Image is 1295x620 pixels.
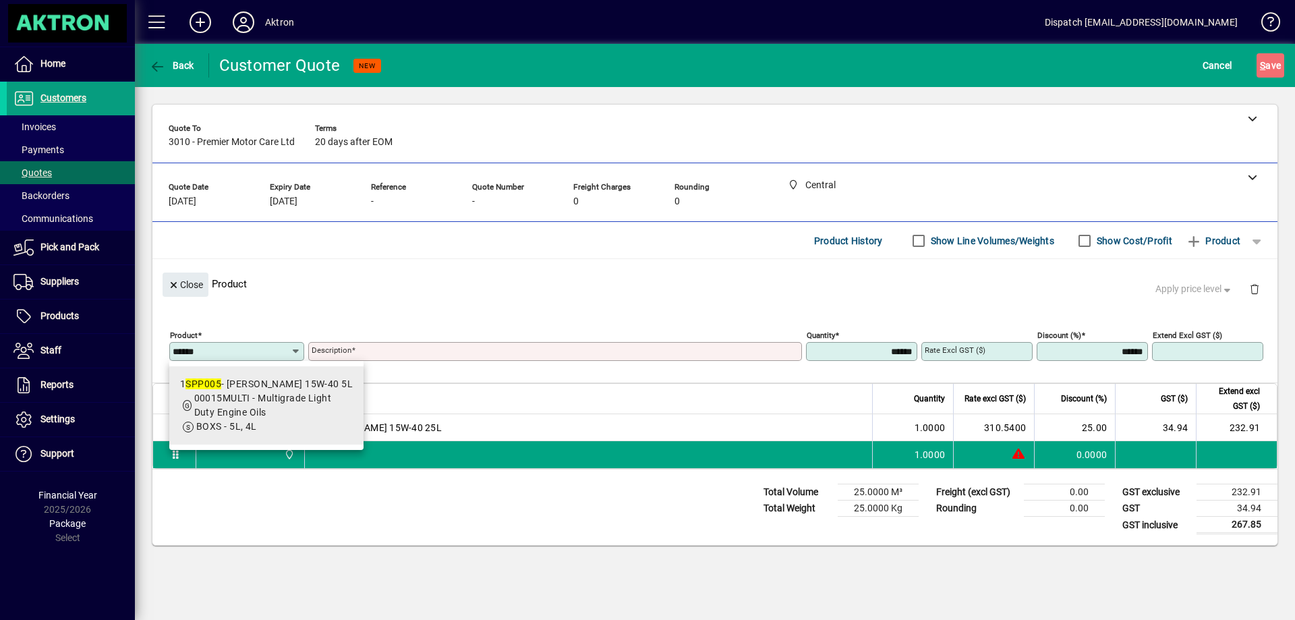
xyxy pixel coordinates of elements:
span: Reports [40,379,74,390]
mat-label: Extend excl GST ($) [1153,331,1222,340]
a: Support [7,437,135,471]
span: Product History [814,230,883,252]
span: ave [1260,55,1281,76]
span: Financial Year [38,490,97,501]
td: 34.94 [1115,414,1196,441]
a: Knowledge Base [1251,3,1278,47]
span: 1.0000 [915,421,946,434]
a: Pick and Pack [7,231,135,264]
div: 310.5400 [962,421,1026,434]
td: 0.0000 [1034,441,1115,468]
a: Quotes [7,161,135,184]
span: Quantity [914,391,945,406]
span: Close [168,274,203,296]
span: Invoices [13,121,56,132]
td: GST inclusive [1116,517,1197,534]
span: Quotes [13,167,52,178]
span: 1.0000 [915,448,946,461]
button: Cancel [1199,53,1236,78]
div: Dispatch [EMAIL_ADDRESS][DOMAIN_NAME] [1045,11,1238,33]
a: Staff [7,334,135,368]
a: Reports [7,368,135,402]
a: Backorders [7,184,135,207]
span: - [371,196,374,207]
span: Products [40,310,79,321]
span: 3010 - Premier Motor Care Ltd [169,137,295,148]
button: Delete [1238,273,1271,305]
a: Payments [7,138,135,161]
app-page-header-button: Delete [1238,283,1271,295]
td: GST [1116,501,1197,517]
span: Communications [13,213,93,224]
span: 0 [674,196,680,207]
a: Settings [7,403,135,436]
button: Save [1257,53,1284,78]
a: Invoices [7,115,135,138]
td: 25.0000 M³ [838,484,919,501]
td: 267.85 [1197,517,1277,534]
td: Freight (excl GST) [929,484,1024,501]
span: GST ($) [1161,391,1188,406]
span: Customers [40,92,86,103]
div: 1 - [PERSON_NAME] 15W-40 5L [180,377,353,391]
button: Close [163,273,208,297]
span: NEW [359,61,376,70]
div: Product [152,259,1277,308]
span: [DATE] [270,196,297,207]
mat-label: Quantity [807,331,835,340]
span: Central [281,447,296,462]
button: Profile [222,10,265,34]
span: Cancel [1203,55,1232,76]
app-page-header-button: Close [159,278,212,290]
span: - [472,196,475,207]
span: Payments [13,144,64,155]
span: [PERSON_NAME] 15W-40 25L [313,421,442,434]
div: Customer Quote [219,55,341,76]
td: 232.91 [1197,484,1277,501]
span: Apply price level [1155,282,1234,296]
td: Rounding [929,501,1024,517]
div: Aktron [265,11,294,33]
a: Home [7,47,135,81]
label: Show Line Volumes/Weights [928,234,1054,248]
mat-label: Product [170,331,198,340]
span: BOXS - 5L, 4L [196,421,257,432]
span: Backorders [13,190,69,201]
mat-label: Discount (%) [1037,331,1081,340]
span: Rate excl GST ($) [965,391,1026,406]
button: Product History [809,229,888,253]
td: GST exclusive [1116,484,1197,501]
span: Pick and Pack [40,242,99,252]
td: Total Volume [757,484,838,501]
span: 00015MULTI - Multigrade Light Duty Engine Oils [194,393,332,418]
span: Package [49,518,86,529]
td: Total Weight [757,501,838,517]
span: Staff [40,345,61,356]
td: 232.91 [1196,414,1277,441]
td: 0.00 [1024,501,1105,517]
span: 20 days after EOM [315,137,393,148]
td: 25.00 [1034,414,1115,441]
span: Extend excl GST ($) [1205,384,1260,414]
span: Back [149,60,194,71]
span: Discount (%) [1061,391,1107,406]
a: Suppliers [7,265,135,299]
span: S [1260,60,1265,71]
span: [DATE] [169,196,196,207]
a: Communications [7,207,135,230]
mat-label: Description [312,345,351,355]
td: 34.94 [1197,501,1277,517]
span: Support [40,448,74,459]
span: Home [40,58,65,69]
td: 25.0000 Kg [838,501,919,517]
td: 0.00 [1024,484,1105,501]
label: Show Cost/Profit [1094,234,1172,248]
mat-option: 1SPP005 - Morris Servol 15W-40 5L [169,366,364,445]
button: Apply price level [1150,277,1239,302]
em: SPP005 [185,378,221,389]
button: Back [146,53,198,78]
mat-label: Rate excl GST ($) [925,345,985,355]
span: 0 [573,196,579,207]
span: Settings [40,414,75,424]
app-page-header-button: Back [135,53,209,78]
